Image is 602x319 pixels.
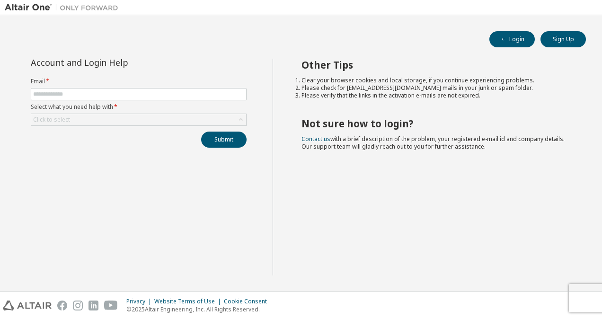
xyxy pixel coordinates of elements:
label: Select what you need help with [31,103,247,111]
div: Click to select [33,116,70,124]
img: Altair One [5,3,123,12]
img: facebook.svg [57,301,67,310]
li: Clear your browser cookies and local storage, if you continue experiencing problems. [301,77,569,84]
h2: Other Tips [301,59,569,71]
button: Submit [201,132,247,148]
span: with a brief description of the problem, your registered e-mail id and company details. Our suppo... [301,135,565,151]
div: Click to select [31,114,246,125]
div: Website Terms of Use [154,298,224,305]
h2: Not sure how to login? [301,117,569,130]
div: Privacy [126,298,154,305]
button: Sign Up [540,31,586,47]
img: instagram.svg [73,301,83,310]
img: altair_logo.svg [3,301,52,310]
img: youtube.svg [104,301,118,310]
li: Please verify that the links in the activation e-mails are not expired. [301,92,569,99]
p: © 2025 Altair Engineering, Inc. All Rights Reserved. [126,305,273,313]
img: linkedin.svg [89,301,98,310]
li: Please check for [EMAIL_ADDRESS][DOMAIN_NAME] mails in your junk or spam folder. [301,84,569,92]
div: Account and Login Help [31,59,204,66]
label: Email [31,78,247,85]
div: Cookie Consent [224,298,273,305]
a: Contact us [301,135,330,143]
button: Login [489,31,535,47]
